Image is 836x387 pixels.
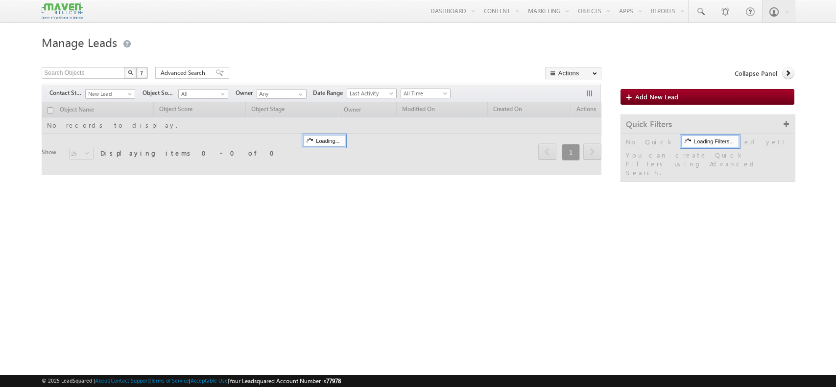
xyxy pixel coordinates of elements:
[293,90,306,99] a: Show All Items
[143,89,178,97] span: Object Source
[735,69,777,78] span: Collapse Panel
[401,89,448,98] span: All Time
[42,34,117,50] span: Manage Leads
[191,377,228,384] a: Acceptable Use
[303,135,345,147] div: Loading...
[42,376,341,386] span: © 2025 LeadSquared | | | | |
[257,89,307,99] input: Type to Search
[229,377,341,385] span: Your Leadsquared Account Number is
[161,68,208,77] span: Advanced Search
[86,90,132,98] span: New Lead
[136,67,148,79] button: ?
[178,89,228,99] a: All
[128,70,133,75] img: Search
[140,68,144,77] span: ?
[236,89,257,97] span: Owner
[49,89,85,97] span: Contact Stage
[111,377,149,384] a: Contact Support
[313,89,347,97] span: Date Range
[42,2,83,20] img: Custom Logo
[347,89,394,98] span: Last Activity
[151,377,189,384] a: Terms of Service
[85,89,135,99] a: New Lead
[326,377,341,385] span: 77978
[347,89,397,98] a: Last Activity
[681,136,739,147] div: Loading Filters...
[95,377,109,384] a: About
[635,92,678,101] span: Add New Lead
[179,90,225,98] span: All
[545,67,601,79] button: Actions
[401,89,451,98] a: All Time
